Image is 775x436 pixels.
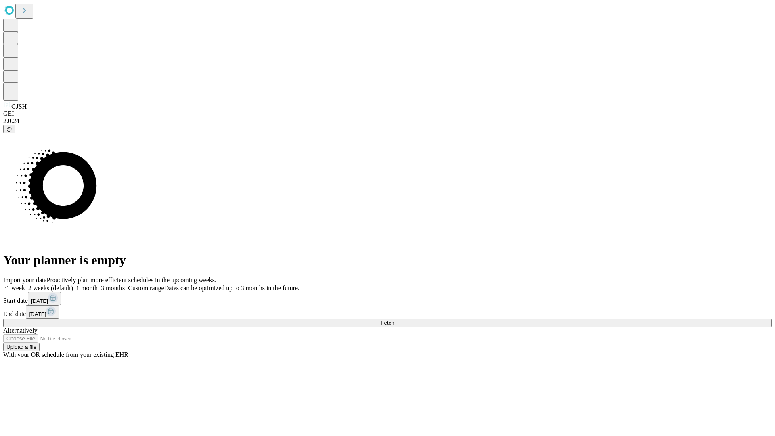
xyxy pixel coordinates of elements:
span: Fetch [381,320,394,326]
button: @ [3,125,15,133]
span: Proactively plan more efficient schedules in the upcoming weeks. [47,277,216,283]
span: Alternatively [3,327,37,334]
span: Dates can be optimized up to 3 months in the future. [164,285,300,291]
div: 2.0.241 [3,117,772,125]
div: End date [3,305,772,319]
span: GJSH [11,103,27,110]
div: GEI [3,110,772,117]
span: 2 weeks (default) [28,285,73,291]
span: Custom range [128,285,164,291]
span: With your OR schedule from your existing EHR [3,351,128,358]
span: Import your data [3,277,47,283]
span: 1 week [6,285,25,291]
button: [DATE] [28,292,61,305]
div: Start date [3,292,772,305]
span: 3 months [101,285,125,291]
button: [DATE] [26,305,59,319]
span: [DATE] [31,298,48,304]
span: @ [6,126,12,132]
button: Fetch [3,319,772,327]
button: Upload a file [3,343,40,351]
span: 1 month [76,285,98,291]
span: [DATE] [29,311,46,317]
h1: Your planner is empty [3,253,772,268]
